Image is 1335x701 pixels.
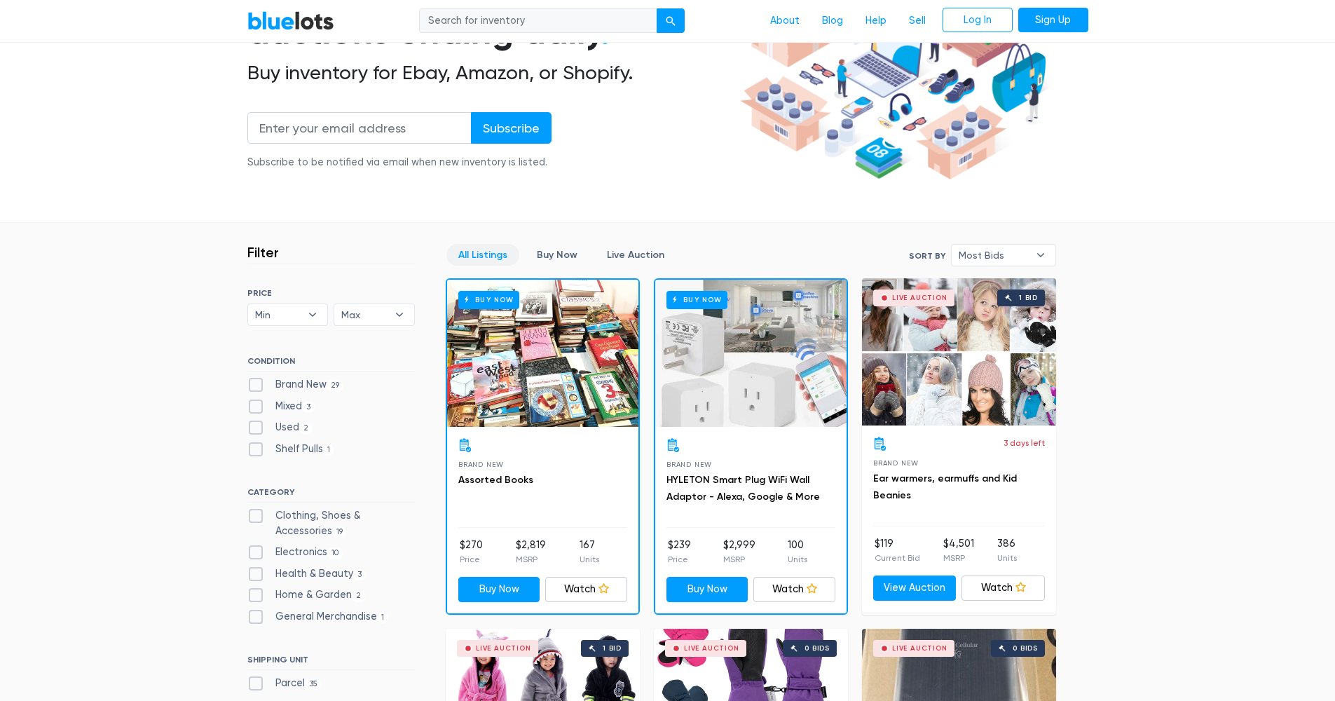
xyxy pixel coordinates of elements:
label: Shelf Pulls [247,442,335,457]
a: View Auction [873,576,957,601]
p: Current Bid [875,552,920,564]
span: 35 [305,679,322,690]
b: ▾ [385,304,414,325]
h6: CONDITION [247,356,415,372]
a: All Listings [446,244,519,266]
a: Watch [961,576,1045,601]
a: Sell [898,8,937,34]
a: Help [854,8,898,34]
span: Brand New [873,459,919,467]
label: Electronics [247,545,343,560]
div: Live Auction [892,645,947,652]
b: ▾ [1026,245,1055,266]
li: 386 [997,536,1017,564]
label: Brand New [247,377,344,393]
p: 3 days left [1004,437,1045,449]
p: MSRP [516,553,546,566]
span: 19 [332,526,348,538]
span: 2 [299,423,313,435]
input: Search for inventory [419,8,657,34]
label: Clothing, Shoes & Accessories [247,508,415,538]
span: Min [255,304,301,325]
a: BlueLots [247,11,334,31]
a: Ear warmers, earmuffs and Kid Beanies [873,472,1017,501]
div: Live Auction [684,645,739,652]
label: Sort By [909,250,945,262]
a: Buy Now [447,280,638,427]
h6: CATEGORY [247,487,415,503]
span: 1 [377,612,389,623]
a: Live Auction 1 bid [862,278,1056,426]
span: 1 [323,444,335,456]
a: Buy Now [525,244,589,266]
li: 167 [580,538,599,566]
a: Buy Now [655,280,847,427]
label: Used [247,420,313,435]
a: HYLETON Smart Plug WiFi Wall Adaptor - Alexa, Google & More [666,474,820,503]
p: Price [668,553,691,566]
a: Assorted Books [458,474,533,486]
span: Most Bids [959,245,1029,266]
h6: Buy Now [666,291,727,308]
a: Blog [811,8,854,34]
a: Buy Now [666,577,748,602]
a: Buy Now [458,577,540,602]
a: About [759,8,811,34]
div: Live Auction [476,645,531,652]
a: Live Auction [595,244,676,266]
a: Log In [943,8,1013,33]
input: Enter your email address [247,112,472,144]
a: Sign Up [1018,8,1088,33]
a: Watch [753,577,835,602]
p: MSRP [943,552,974,564]
span: 10 [327,547,343,559]
h6: SHIPPING UNIT [247,655,415,670]
li: $4,501 [943,536,974,564]
li: $119 [875,536,920,564]
span: 29 [327,380,344,391]
p: Units [788,553,807,566]
label: Home & Garden [247,587,366,603]
span: 3 [302,402,315,413]
label: Parcel [247,676,322,691]
label: General Merchandise [247,609,389,625]
p: MSRP [723,553,755,566]
div: 0 bids [1013,645,1038,652]
b: ▾ [298,304,327,325]
div: 0 bids [805,645,830,652]
h6: Buy Now [458,291,519,308]
span: Brand New [666,461,712,468]
input: Subscribe [471,112,552,144]
span: 2 [352,591,366,602]
span: 3 [353,569,367,580]
li: $2,999 [723,538,755,566]
p: Units [580,553,599,566]
p: Units [997,552,1017,564]
label: Mixed [247,399,315,414]
div: Live Auction [892,294,947,301]
h6: PRICE [247,288,415,298]
div: 1 bid [603,645,622,652]
span: Brand New [458,461,504,468]
li: $2,819 [516,538,546,566]
div: Subscribe to be notified via email when new inventory is listed. [247,155,552,170]
h2: Buy inventory for Ebay, Amazon, or Shopify. [247,61,735,85]
a: Watch [545,577,627,602]
span: Max [341,304,388,325]
li: $239 [668,538,691,566]
p: Price [460,553,483,566]
label: Health & Beauty [247,566,367,582]
div: 1 bid [1019,294,1038,301]
h3: Filter [247,244,279,261]
li: $270 [460,538,483,566]
li: 100 [788,538,807,566]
